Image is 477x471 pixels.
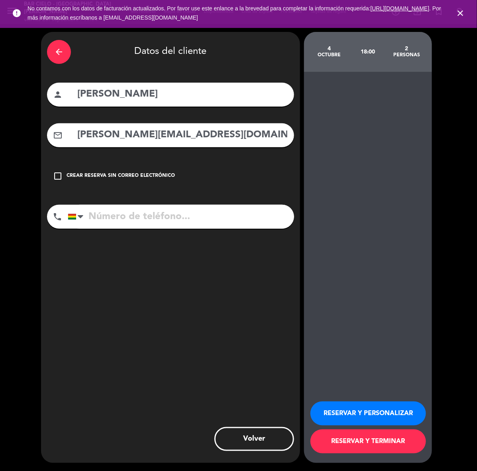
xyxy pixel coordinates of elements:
[310,52,349,58] div: octubre
[77,86,288,103] input: Nombre del cliente
[53,171,63,181] i: check_box_outline_blank
[67,172,175,180] div: Crear reserva sin correo electrónico
[68,205,86,228] div: Bolivia: +591
[47,38,294,66] div: Datos del cliente
[310,429,426,453] button: RESERVAR Y TERMINAR
[371,5,430,12] a: [URL][DOMAIN_NAME]
[27,5,441,21] span: No contamos con los datos de facturación actualizados. Por favor use este enlance a la brevedad p...
[455,8,465,18] i: close
[310,46,349,52] div: 4
[387,52,426,58] div: personas
[27,5,441,21] a: . Por más información escríbanos a [EMAIL_ADDRESS][DOMAIN_NAME]
[68,205,294,229] input: Número de teléfono...
[53,131,63,140] i: mail_outline
[53,212,62,222] i: phone
[349,38,387,66] div: 18:00
[53,90,63,99] i: person
[12,8,22,18] i: error
[54,47,64,57] i: arrow_back
[387,46,426,52] div: 2
[310,402,426,425] button: RESERVAR Y PERSONALIZAR
[77,127,288,143] input: Email del cliente
[214,427,294,451] button: Volver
